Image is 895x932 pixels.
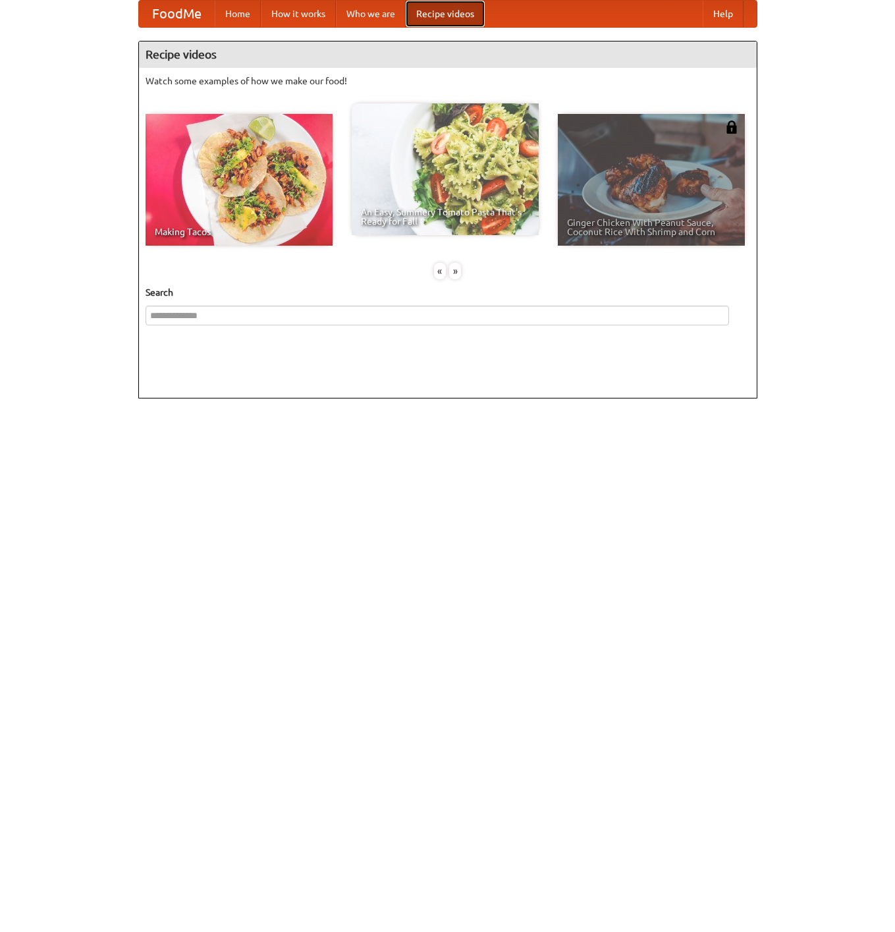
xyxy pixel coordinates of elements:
a: How it works [261,1,336,27]
a: Recipe videos [406,1,485,27]
a: Home [215,1,261,27]
h5: Search [146,286,750,299]
a: Making Tacos [146,114,333,246]
span: An Easy, Summery Tomato Pasta That's Ready for Fall [361,207,529,226]
div: » [449,263,461,279]
span: Making Tacos [155,227,323,236]
div: « [434,263,446,279]
img: 483408.png [725,121,738,134]
h4: Recipe videos [139,41,757,68]
a: Help [703,1,744,27]
p: Watch some examples of how we make our food! [146,74,750,88]
a: An Easy, Summery Tomato Pasta That's Ready for Fall [352,103,539,235]
a: Who we are [336,1,406,27]
a: FoodMe [139,1,215,27]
